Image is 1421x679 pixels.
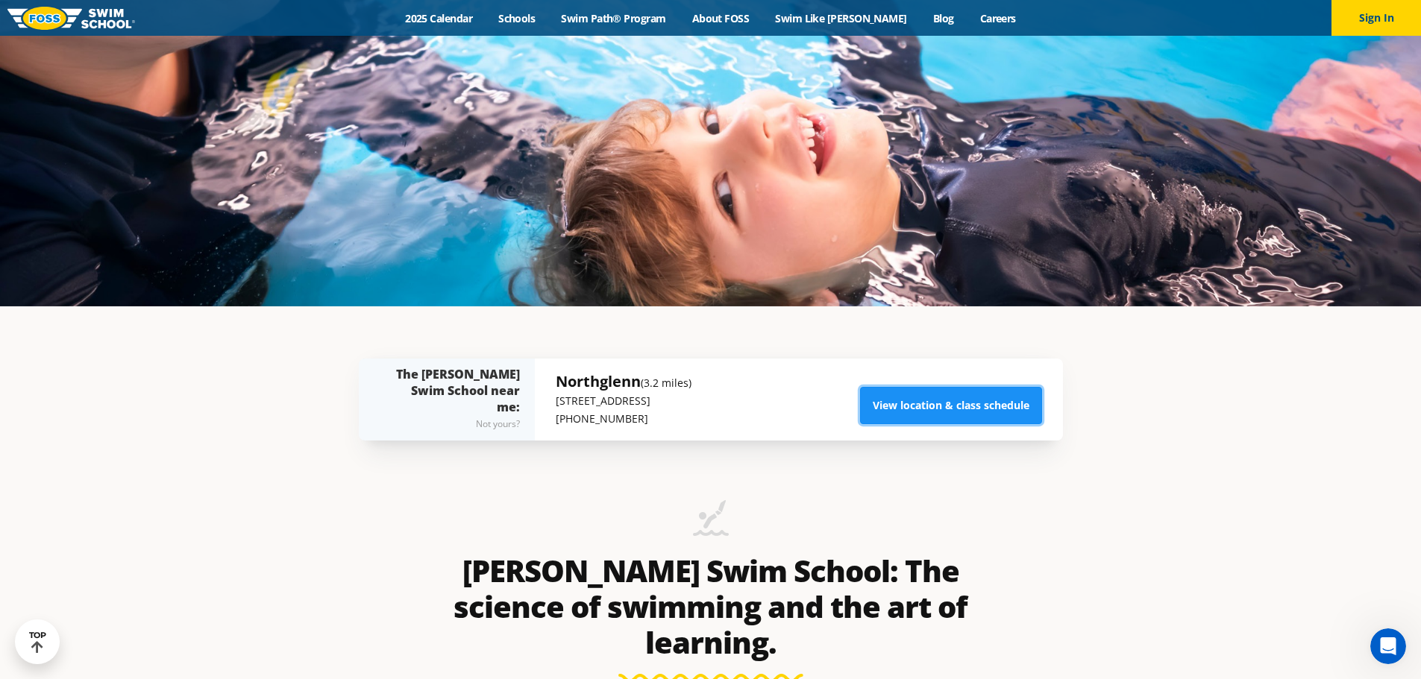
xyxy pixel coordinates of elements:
h5: Northglenn [556,371,691,392]
a: Blog [920,11,967,25]
a: Swim Path® Program [548,11,679,25]
p: [STREET_ADDRESS] [556,392,691,410]
a: Schools [486,11,548,25]
a: Careers [967,11,1029,25]
img: FOSS Swim School Logo [7,7,135,30]
div: The [PERSON_NAME] Swim School near me: [389,366,520,433]
div: Not yours? [389,415,520,433]
h2: [PERSON_NAME] Swim School: The science of swimming and the art of learning. [433,553,988,660]
a: 2025 Calendar [392,11,486,25]
a: About FOSS [679,11,762,25]
div: TOP [29,631,46,654]
p: [PHONE_NUMBER] [556,410,691,428]
iframe: Intercom live chat [1370,628,1406,664]
a: View location & class schedule [860,387,1042,424]
img: icon-swimming-diving-2.png [693,500,729,546]
a: Swim Like [PERSON_NAME] [762,11,920,25]
small: (3.2 miles) [641,376,691,390]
